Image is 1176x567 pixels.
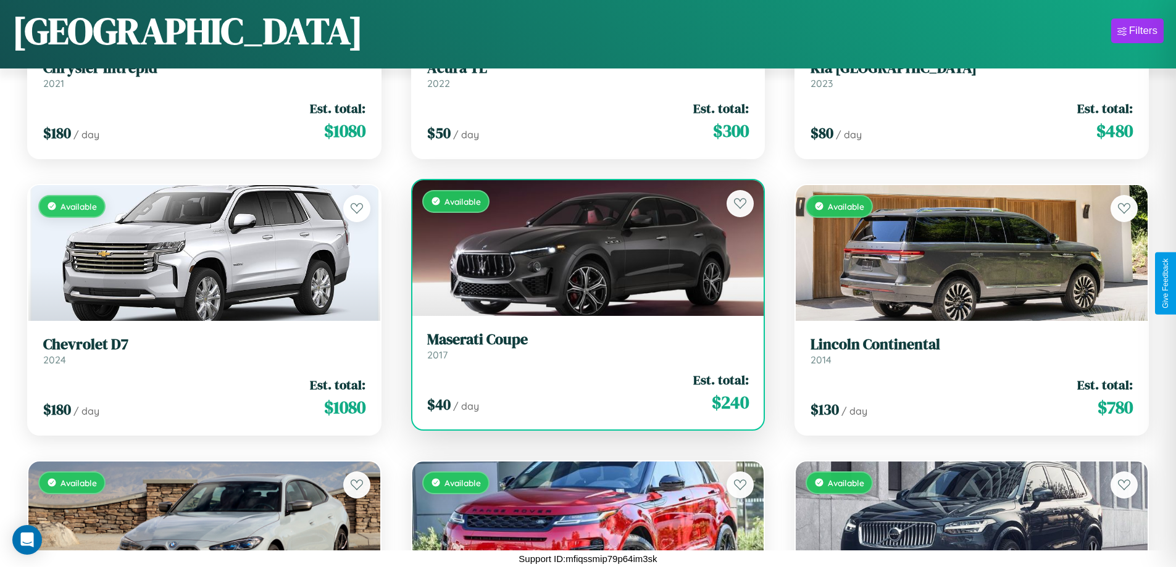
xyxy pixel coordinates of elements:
[324,395,365,420] span: $ 1080
[1129,25,1157,37] div: Filters
[43,123,71,143] span: $ 180
[453,128,479,141] span: / day
[427,331,749,349] h3: Maserati Coupe
[427,394,451,415] span: $ 40
[519,550,657,567] p: Support ID: mfiqssmip79p64im3sk
[444,196,481,207] span: Available
[811,59,1133,77] h3: Kia [GEOGRAPHIC_DATA]
[811,123,833,143] span: $ 80
[444,478,481,488] span: Available
[12,6,363,56] h1: [GEOGRAPHIC_DATA]
[693,99,749,117] span: Est. total:
[427,349,448,361] span: 2017
[324,118,365,143] span: $ 1080
[713,118,749,143] span: $ 300
[841,405,867,417] span: / day
[73,405,99,417] span: / day
[310,376,365,394] span: Est. total:
[828,478,864,488] span: Available
[43,59,365,89] a: Chrysler Intrepid2021
[811,77,833,89] span: 2023
[1098,395,1133,420] span: $ 780
[43,399,71,420] span: $ 180
[811,354,832,366] span: 2014
[1161,259,1170,308] div: Give Feedback
[1111,19,1164,43] button: Filters
[811,336,1133,354] h3: Lincoln Continental
[43,59,365,77] h3: Chrysler Intrepid
[453,400,479,412] span: / day
[43,336,365,366] a: Chevrolet D72024
[60,478,97,488] span: Available
[811,399,839,420] span: $ 130
[1077,99,1133,117] span: Est. total:
[1077,376,1133,394] span: Est. total:
[43,336,365,354] h3: Chevrolet D7
[1096,118,1133,143] span: $ 480
[712,390,749,415] span: $ 240
[43,354,66,366] span: 2024
[73,128,99,141] span: / day
[811,336,1133,366] a: Lincoln Continental2014
[693,371,749,389] span: Est. total:
[12,525,42,555] div: Open Intercom Messenger
[836,128,862,141] span: / day
[310,99,365,117] span: Est. total:
[828,201,864,212] span: Available
[427,331,749,361] a: Maserati Coupe2017
[427,123,451,143] span: $ 50
[60,201,97,212] span: Available
[43,77,64,89] span: 2021
[427,59,749,89] a: Acura TL2022
[427,59,749,77] h3: Acura TL
[427,77,450,89] span: 2022
[811,59,1133,89] a: Kia [GEOGRAPHIC_DATA]2023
